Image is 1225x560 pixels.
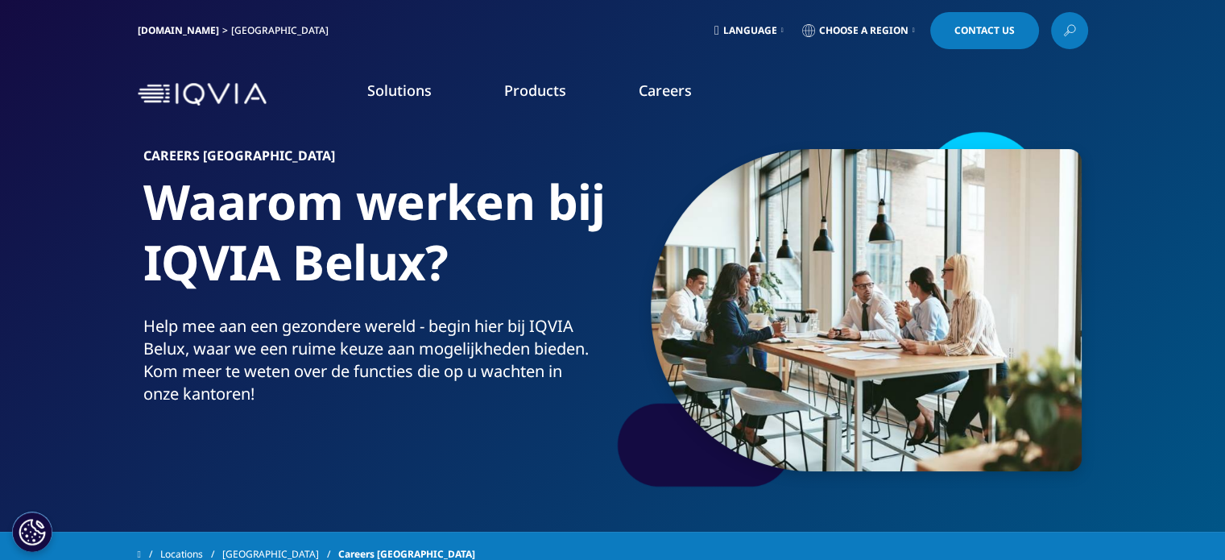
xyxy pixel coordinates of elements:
a: Careers [639,81,692,100]
button: Cookie-instellingen [12,512,52,552]
p: Help mee aan een gezondere wereld - begin hier bij IQVIA Belux, waar we een ruime keuze aan mogel... [143,315,606,415]
a: Contact Us [930,12,1039,49]
h6: Careers [GEOGRAPHIC_DATA] [143,149,606,172]
a: Products [504,81,566,100]
span: Choose a Region [819,24,908,37]
nav: Primary [273,56,1088,132]
img: 1133_group-of-smiling-businesspeople-discussing-paperwork-together-during-a-meeting.jpg [651,149,1082,471]
a: [DOMAIN_NAME] [138,23,219,37]
span: Language [723,24,777,37]
a: Solutions [367,81,432,100]
span: Contact Us [954,26,1015,35]
div: [GEOGRAPHIC_DATA] [231,24,335,37]
h1: Waarom werken bij IQVIA Belux? [143,172,606,315]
